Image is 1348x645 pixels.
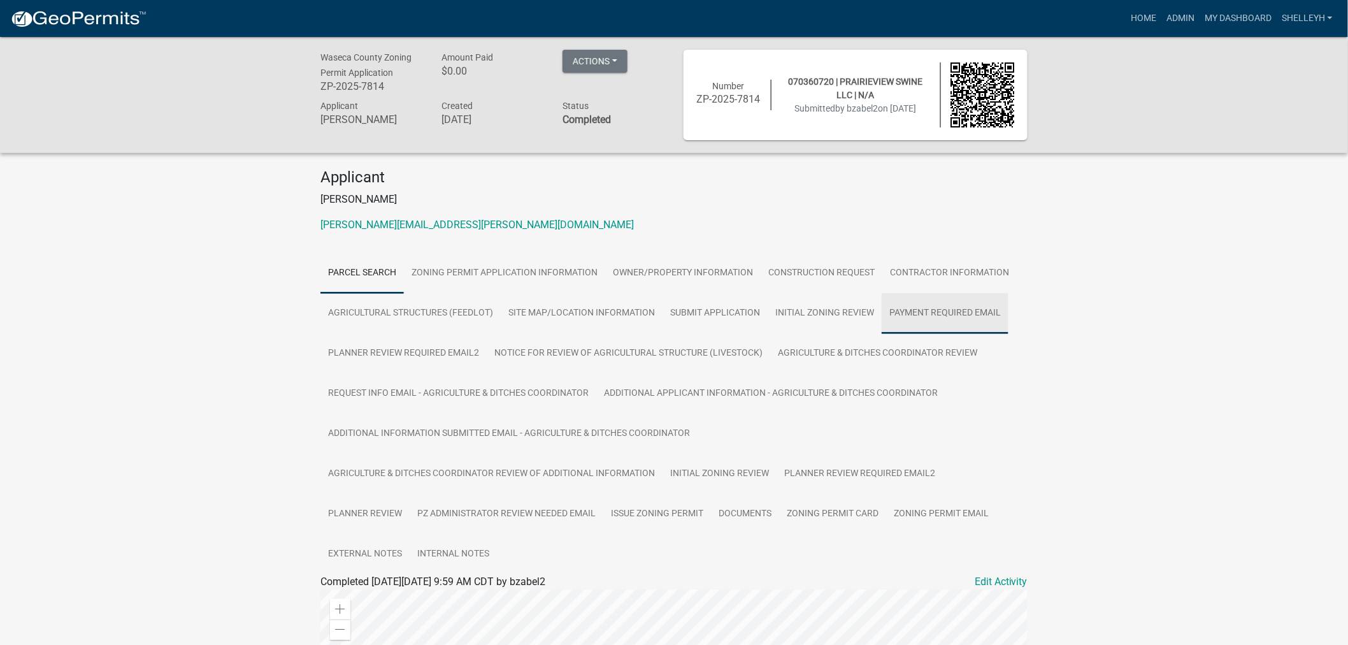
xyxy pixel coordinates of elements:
[711,494,779,535] a: Documents
[1200,6,1277,31] a: My Dashboard
[1277,6,1338,31] a: shelleyh
[836,103,878,113] span: by bzabel2
[596,373,945,414] a: Additional Applicant Information - Agriculture & Ditches Coordinator
[663,454,777,495] a: Initial Zoning Review
[950,62,1015,127] img: QR code
[320,192,1028,207] p: [PERSON_NAME]
[441,101,473,111] span: Created
[777,454,943,495] a: Planner Review Required Email2
[770,333,985,374] a: Agriculture & Ditches Coordinator Review
[320,494,410,535] a: Planner Review
[320,219,634,231] a: [PERSON_NAME][EMAIL_ADDRESS][PERSON_NAME][DOMAIN_NAME]
[320,373,596,414] a: Request Info Email - Agriculture & Ditches Coordinator
[410,494,603,535] a: PZ Administrator Review Needed Email
[320,80,422,92] h6: ZP-2025-7814
[320,52,412,78] span: Waseca County Zoning Permit Application
[320,333,487,374] a: Planner Review Required Email2
[410,534,497,575] a: Internal Notes
[404,253,605,294] a: Zoning Permit Application Information
[605,253,761,294] a: Owner/Property Information
[975,574,1028,590] a: Edit Activity
[320,414,698,454] a: Additional Information Submitted Email - Agriculture & Ditches Coordinator
[487,333,770,374] a: Notice for Review of Agricultural Structure (Livestock)
[320,454,663,495] a: Agriculture & Ditches Coordinator Review of Additional Information
[882,253,1017,294] a: Contractor Information
[789,76,923,100] span: 070360720 | PRAIRIEVIEW SWINE LLC | N/A
[441,65,543,77] h6: $0.00
[713,81,745,91] span: Number
[320,253,404,294] a: Parcel search
[320,113,422,126] h6: [PERSON_NAME]
[501,293,663,334] a: Site Map/Location Information
[779,494,886,535] a: Zoning Permit Card
[761,253,882,294] a: Construction Request
[696,93,761,105] h6: ZP-2025-7814
[320,168,1028,187] h4: Applicant
[1126,6,1161,31] a: Home
[563,101,589,111] span: Status
[882,293,1008,334] a: Payment Required Email
[886,494,996,535] a: Zoning Permit Email
[441,113,543,126] h6: [DATE]
[768,293,882,334] a: Initial Zoning Review
[330,599,350,620] div: Zoom in
[563,50,627,73] button: Actions
[320,534,410,575] a: External Notes
[320,576,545,588] span: Completed [DATE][DATE] 9:59 AM CDT by bzabel2
[603,494,711,535] a: Issue Zoning Permit
[663,293,768,334] a: Submit Application
[563,113,611,126] strong: Completed
[441,52,493,62] span: Amount Paid
[330,620,350,640] div: Zoom out
[795,103,917,113] span: Submitted on [DATE]
[320,101,358,111] span: Applicant
[320,293,501,334] a: Agricultural Structures (Feedlot)
[1161,6,1200,31] a: Admin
